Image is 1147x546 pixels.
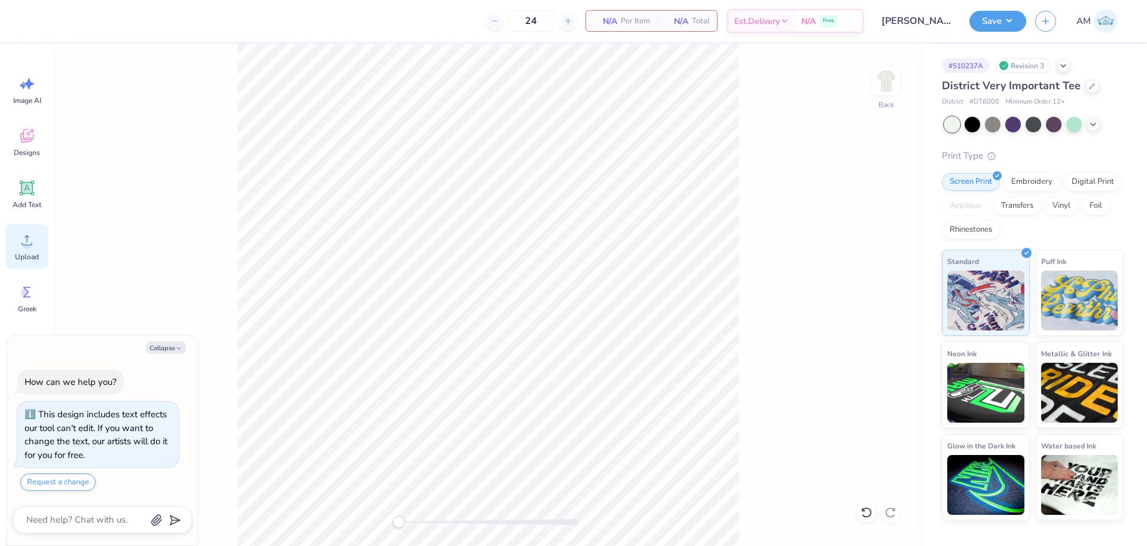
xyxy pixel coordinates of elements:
[947,363,1024,423] img: Neon Ink
[1041,455,1118,515] img: Water based Ink
[20,474,96,491] button: Request a change
[14,148,40,157] span: Designs
[1041,347,1112,360] span: Metallic & Glitter Ink
[692,15,710,28] span: Total
[146,341,186,354] button: Collapse
[942,221,1000,239] div: Rhinestones
[1041,439,1096,452] span: Water based Ink
[878,99,894,110] div: Back
[942,58,990,73] div: # 510237A
[996,58,1051,73] div: Revision 3
[942,197,990,215] div: Applique
[1045,197,1078,215] div: Vinyl
[801,15,816,28] span: N/A
[13,96,41,105] span: Image AI
[947,347,977,360] span: Neon Ink
[969,97,999,107] span: # DT6000
[1041,363,1118,423] img: Metallic & Glitter Ink
[18,304,36,314] span: Greek
[393,516,405,528] div: Accessibility label
[947,255,979,268] span: Standard
[13,200,41,210] span: Add Text
[1082,197,1110,215] div: Foil
[823,17,834,25] span: Free
[1041,271,1118,330] img: Puff Ink
[874,69,898,93] img: Back
[993,197,1041,215] div: Transfers
[15,252,39,262] span: Upload
[25,376,117,388] div: How can we help you?
[25,408,167,461] div: This design includes text effects our tool can't edit. If you want to change the text, our artist...
[621,15,650,28] span: Per Item
[942,78,1081,93] span: District Very Important Tee
[1041,255,1066,268] span: Puff Ink
[1003,173,1060,191] div: Embroidery
[1071,9,1123,33] a: AM
[1064,173,1122,191] div: Digital Print
[942,173,1000,191] div: Screen Print
[734,15,780,28] span: Est. Delivery
[593,15,617,28] span: N/A
[947,455,1024,515] img: Glow in the Dark Ink
[942,97,963,107] span: District
[873,9,960,33] input: Untitled Design
[947,271,1024,330] img: Standard
[508,10,554,32] input: – –
[1005,97,1065,107] span: Minimum Order: 12 +
[664,15,688,28] span: N/A
[1094,9,1118,33] img: Arvi Mikhail Parcero
[942,149,1123,163] div: Print Type
[1076,14,1091,28] span: AM
[969,11,1026,32] button: Save
[947,439,1015,452] span: Glow in the Dark Ink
